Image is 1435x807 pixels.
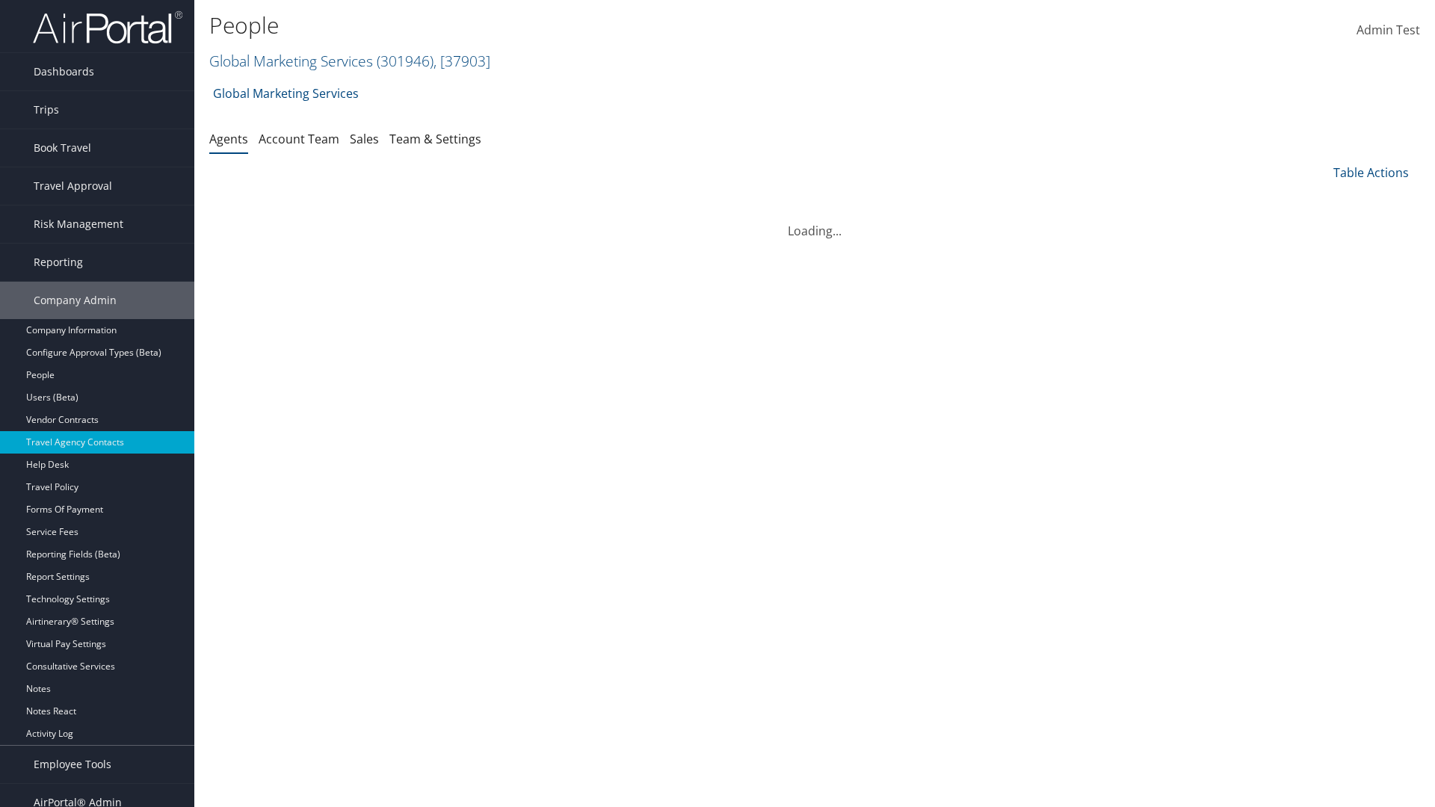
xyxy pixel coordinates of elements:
a: Table Actions [1333,164,1409,181]
h1: People [209,10,1016,41]
span: Reporting [34,244,83,281]
a: Admin Test [1357,7,1420,54]
div: Loading... [209,204,1420,240]
span: Book Travel [34,129,91,167]
span: Travel Approval [34,167,112,205]
img: airportal-logo.png [33,10,182,45]
a: Agents [209,131,248,147]
span: , [ 37903 ] [433,51,490,71]
a: Account Team [259,131,339,147]
span: Admin Test [1357,22,1420,38]
span: Employee Tools [34,746,111,783]
a: Global Marketing Services [209,51,490,71]
span: Risk Management [34,205,123,243]
span: Company Admin [34,282,117,319]
span: Trips [34,91,59,129]
a: Sales [350,131,379,147]
span: ( 301946 ) [377,51,433,71]
a: Team & Settings [389,131,481,147]
a: Global Marketing Services [213,78,359,108]
span: Dashboards [34,53,94,90]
